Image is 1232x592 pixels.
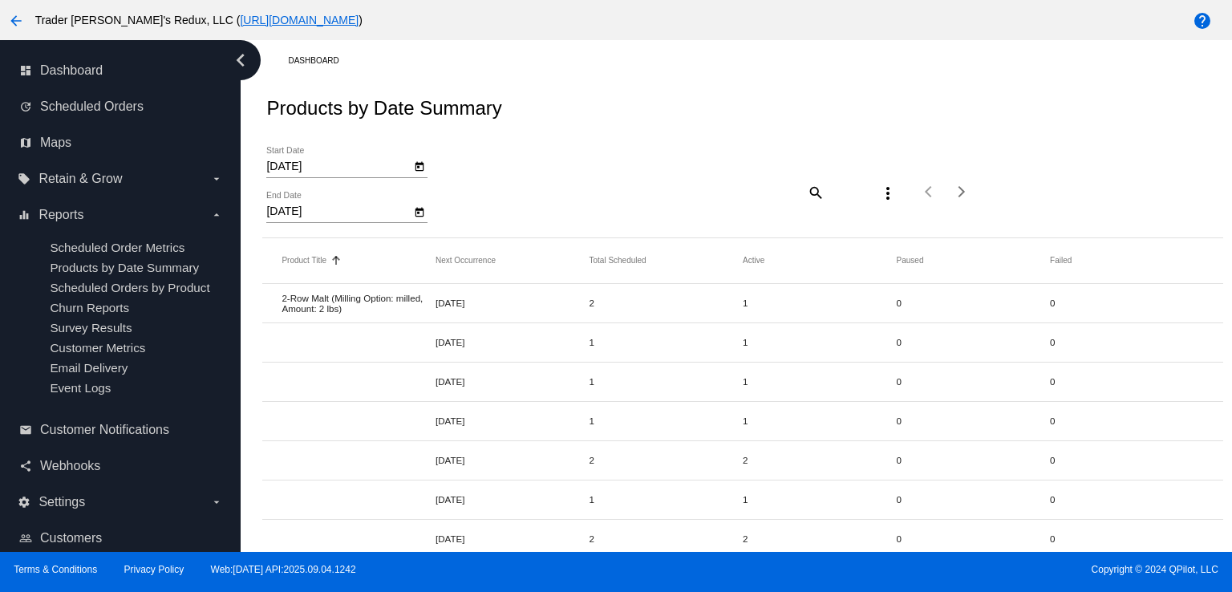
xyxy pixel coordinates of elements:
mat-cell: 1 [743,372,897,391]
input: End Date [266,205,411,218]
i: arrow_drop_down [210,496,223,509]
mat-cell: 0 [897,529,1051,548]
mat-cell: 0 [897,451,1051,469]
button: Open calendar [411,203,428,220]
mat-cell: 2 [743,451,897,469]
span: Maps [40,136,71,150]
mat-cell: 1 [743,490,897,509]
mat-cell: 0 [1050,451,1204,469]
mat-cell: 0 [1050,490,1204,509]
mat-cell: 0 [1050,529,1204,548]
mat-icon: arrow_back [6,11,26,30]
a: Dashboard [288,48,353,73]
span: Trader [PERSON_NAME]'s Redux, LLC ( ) [35,14,363,26]
mat-cell: 0 [897,294,1051,312]
button: Change sorting for TotalScheduledActive [743,256,764,266]
mat-cell: 1 [589,372,743,391]
mat-cell: 0 [897,412,1051,430]
span: Copyright © 2024 QPilot, LLC [630,564,1218,575]
span: Customers [40,531,102,545]
a: people_outline Customers [19,525,223,551]
mat-cell: [DATE] [436,372,590,391]
mat-cell: 2 [743,529,897,548]
span: Dashboard [40,63,103,78]
a: [URL][DOMAIN_NAME] [240,14,359,26]
button: Change sorting for TotalScheduledPaused [897,256,924,266]
a: Web:[DATE] API:2025.09.04.1242 [211,564,356,575]
a: Customer Metrics [50,341,145,355]
a: dashboard Dashboard [19,58,223,83]
mat-cell: 0 [897,372,1051,391]
span: Webhooks [40,459,100,473]
button: Next page [946,176,978,208]
mat-cell: 1 [589,412,743,430]
a: share Webhooks [19,453,223,479]
input: Start Date [266,160,411,173]
mat-cell: [DATE] [436,333,590,351]
h2: Products by Date Summary [266,97,501,120]
span: Survey Results [50,321,132,335]
mat-cell: 1 [589,490,743,509]
mat-cell: [DATE] [436,412,590,430]
mat-cell: [DATE] [436,529,590,548]
a: Privacy Policy [124,564,184,575]
mat-cell: 0 [897,490,1051,509]
i: share [19,460,32,472]
mat-cell: 0 [1050,333,1204,351]
mat-cell: 2 [589,451,743,469]
i: update [19,100,32,113]
a: map Maps [19,130,223,156]
button: Previous page [914,176,946,208]
mat-cell: 0 [1050,294,1204,312]
mat-cell: 1 [743,294,897,312]
button: Change sorting for Title [282,256,326,266]
i: arrow_drop_down [210,209,223,221]
i: people_outline [19,532,32,545]
mat-icon: more_vert [878,184,898,203]
span: Scheduled Orders [40,99,144,114]
i: map [19,136,32,149]
i: chevron_left [228,47,253,73]
span: Retain & Grow [38,172,122,186]
mat-cell: [DATE] [436,451,590,469]
a: Products by Date Summary [50,261,199,274]
mat-icon: search [805,180,825,205]
a: Scheduled Order Metrics [50,241,184,254]
i: arrow_drop_down [210,172,223,185]
span: Customer Notifications [40,423,169,437]
mat-cell: 1 [743,333,897,351]
mat-cell: [DATE] [436,294,590,312]
mat-cell: 0 [1050,412,1204,430]
a: Email Delivery [50,361,128,375]
i: local_offer [18,172,30,185]
mat-cell: 1 [589,333,743,351]
mat-cell: 2 [589,294,743,312]
span: Settings [38,495,85,509]
mat-cell: 2 [589,529,743,548]
mat-cell: 0 [897,333,1051,351]
mat-cell: 0 [1050,372,1204,391]
i: equalizer [18,209,30,221]
a: Churn Reports [50,301,129,314]
mat-cell: [DATE] [436,490,590,509]
a: Terms & Conditions [14,564,97,575]
a: Event Logs [50,381,111,395]
a: email Customer Notifications [19,417,223,443]
mat-cell: 2-Row Malt (Milling Option: milled, Amount: 2 lbs) [282,289,436,318]
i: email [19,424,32,436]
i: dashboard [19,64,32,77]
i: settings [18,496,30,509]
a: update Scheduled Orders [19,94,223,120]
mat-cell: 1 [743,412,897,430]
button: Change sorting for TotalScheduledFailed [1050,256,1072,266]
a: Scheduled Orders by Product [50,281,209,294]
button: Change sorting for TotalScheduled [589,256,646,266]
mat-icon: help [1193,11,1212,30]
